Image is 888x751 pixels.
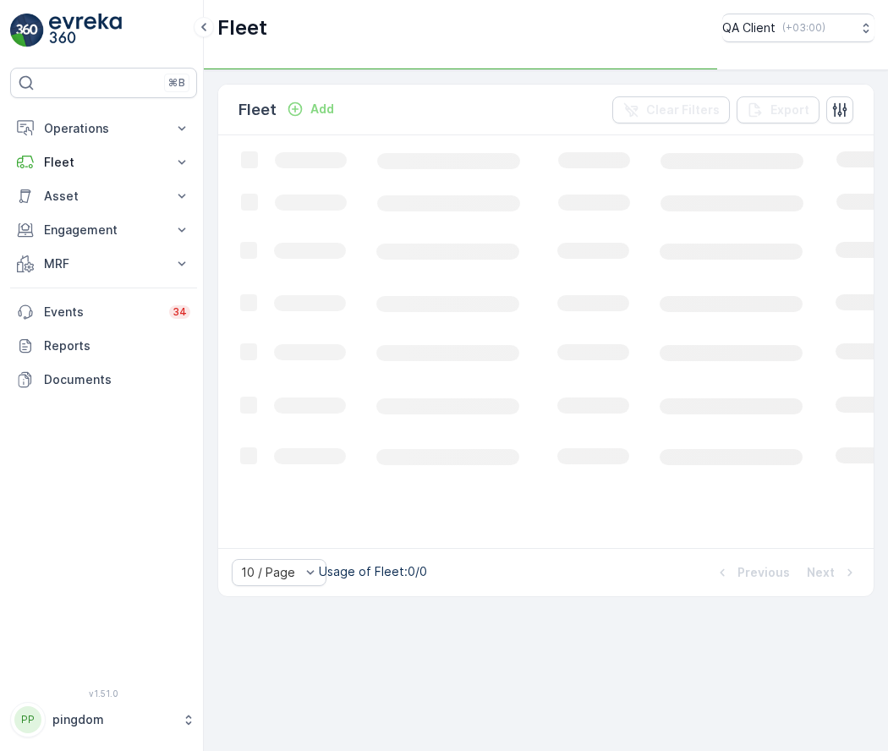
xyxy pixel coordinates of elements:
[10,295,197,329] a: Events34
[44,371,190,388] p: Documents
[310,101,334,118] p: Add
[805,562,860,583] button: Next
[782,21,825,35] p: ( +03:00 )
[14,706,41,733] div: PP
[10,702,197,737] button: PPpingdom
[173,305,187,319] p: 34
[10,213,197,247] button: Engagement
[44,304,159,321] p: Events
[280,99,341,119] button: Add
[10,14,44,47] img: logo
[712,562,792,583] button: Previous
[10,145,197,179] button: Fleet
[10,688,197,699] span: v 1.51.0
[44,337,190,354] p: Reports
[737,564,790,581] p: Previous
[10,247,197,281] button: MRF
[770,101,809,118] p: Export
[44,255,163,272] p: MRF
[10,112,197,145] button: Operations
[10,363,197,397] a: Documents
[10,329,197,363] a: Reports
[612,96,730,123] button: Clear Filters
[722,14,874,42] button: QA Client(+03:00)
[168,76,185,90] p: ⌘B
[238,98,277,122] p: Fleet
[722,19,776,36] p: QA Client
[737,96,819,123] button: Export
[319,563,427,580] p: Usage of Fleet : 0/0
[807,564,835,581] p: Next
[44,188,163,205] p: Asset
[10,179,197,213] button: Asset
[52,711,173,728] p: pingdom
[44,120,163,137] p: Operations
[44,154,163,171] p: Fleet
[44,222,163,238] p: Engagement
[217,14,267,41] p: Fleet
[646,101,720,118] p: Clear Filters
[49,14,122,47] img: logo_light-DOdMpM7g.png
